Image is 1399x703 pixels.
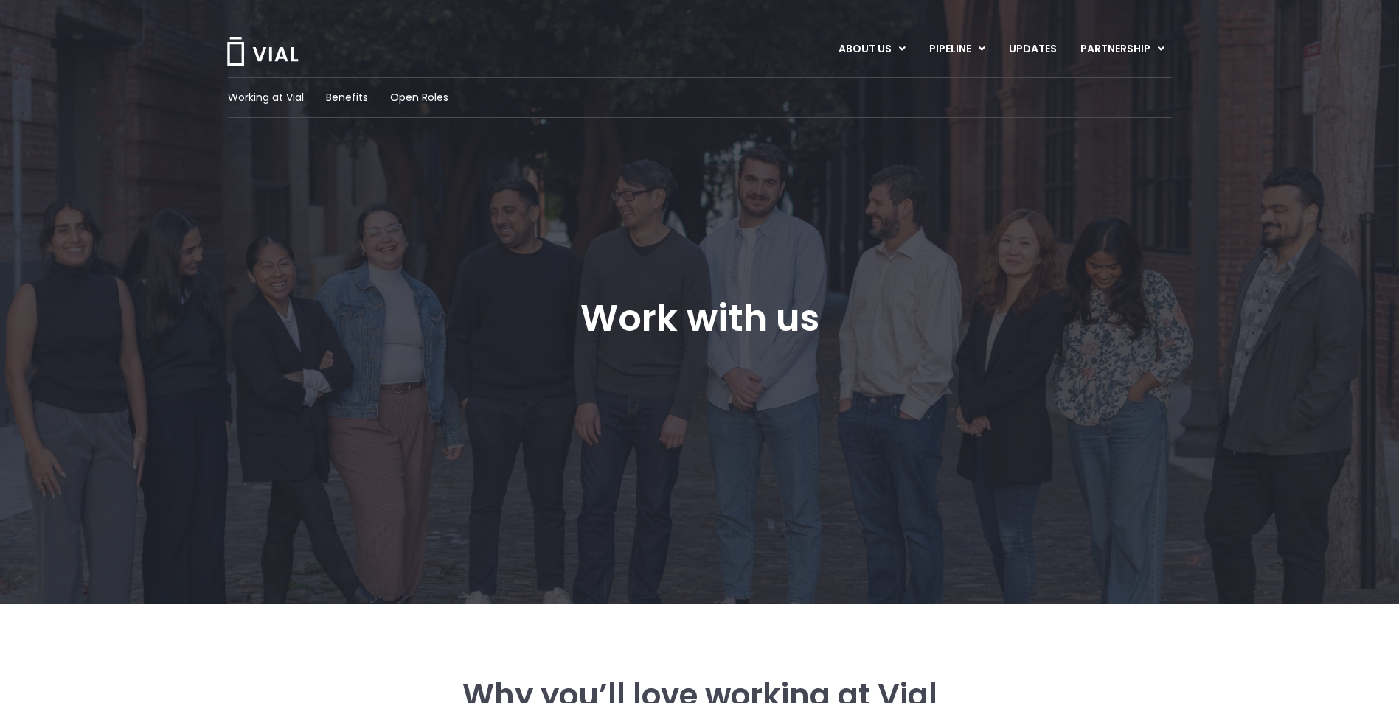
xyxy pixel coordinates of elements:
h1: Work with us [580,297,819,340]
a: Working at Vial [228,90,304,105]
a: ABOUT USMenu Toggle [827,37,917,62]
a: PIPELINEMenu Toggle [917,37,996,62]
a: Open Roles [390,90,448,105]
a: PARTNERSHIPMenu Toggle [1069,37,1176,62]
img: Vial Logo [226,37,299,66]
a: Benefits [326,90,368,105]
a: UPDATES [997,37,1068,62]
